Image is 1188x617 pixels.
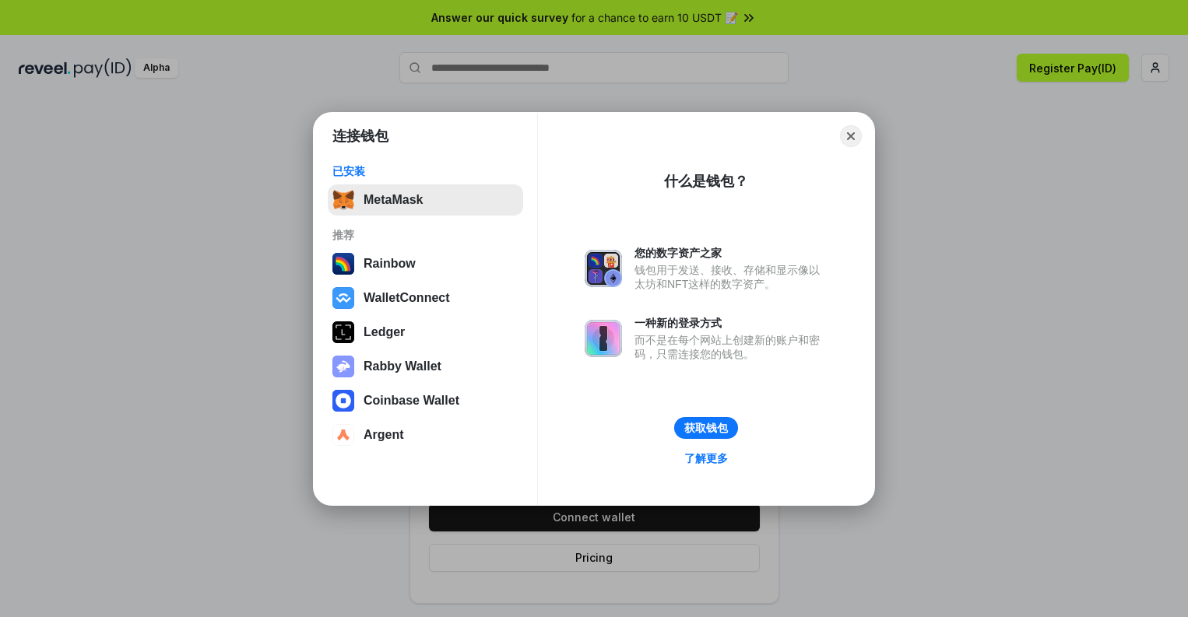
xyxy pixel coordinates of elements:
button: Rabby Wallet [328,351,523,382]
div: Rabby Wallet [364,359,441,373]
button: Ledger [328,317,523,348]
img: svg+xml,%3Csvg%20width%3D%2228%22%20height%3D%2228%22%20viewBox%3D%220%200%2028%2028%22%20fill%3D... [332,287,354,309]
h1: 连接钱包 [332,127,388,145]
div: 推荐 [332,228,518,242]
div: 一种新的登录方式 [634,316,828,330]
button: Argent [328,419,523,450]
div: Argent [364,428,404,442]
img: svg+xml,%3Csvg%20xmlns%3D%22http%3A%2F%2Fwww.w3.org%2F2000%2Fsvg%22%20width%3D%2228%22%20height%3... [332,321,354,343]
a: 了解更多 [675,448,737,468]
button: WalletConnect [328,282,523,314]
img: svg+xml,%3Csvg%20width%3D%2228%22%20height%3D%2228%22%20viewBox%3D%220%200%2028%2028%22%20fill%3D... [332,424,354,446]
img: svg+xml,%3Csvg%20width%3D%22120%22%20height%3D%22120%22%20viewBox%3D%220%200%20120%20120%22%20fil... [332,253,354,275]
div: WalletConnect [364,291,450,305]
img: svg+xml,%3Csvg%20width%3D%2228%22%20height%3D%2228%22%20viewBox%3D%220%200%2028%2028%22%20fill%3D... [332,390,354,412]
div: MetaMask [364,193,423,207]
div: 已安装 [332,164,518,178]
div: 了解更多 [684,451,728,465]
img: svg+xml,%3Csvg%20xmlns%3D%22http%3A%2F%2Fwww.w3.org%2F2000%2Fsvg%22%20fill%3D%22none%22%20viewBox... [332,356,354,377]
div: 钱包用于发送、接收、存储和显示像以太坊和NFT这样的数字资产。 [634,263,828,291]
div: Coinbase Wallet [364,394,459,408]
button: Close [840,125,862,147]
img: svg+xml,%3Csvg%20xmlns%3D%22http%3A%2F%2Fwww.w3.org%2F2000%2Fsvg%22%20fill%3D%22none%22%20viewBox... [585,250,622,287]
div: 您的数字资产之家 [634,246,828,260]
div: 而不是在每个网站上创建新的账户和密码，只需连接您的钱包。 [634,333,828,361]
div: 什么是钱包？ [664,172,748,191]
img: svg+xml,%3Csvg%20fill%3D%22none%22%20height%3D%2233%22%20viewBox%3D%220%200%2035%2033%22%20width%... [332,189,354,211]
button: Coinbase Wallet [328,385,523,416]
button: 获取钱包 [674,417,738,439]
div: Ledger [364,325,405,339]
img: svg+xml,%3Csvg%20xmlns%3D%22http%3A%2F%2Fwww.w3.org%2F2000%2Fsvg%22%20fill%3D%22none%22%20viewBox... [585,320,622,357]
button: MetaMask [328,184,523,216]
div: 获取钱包 [684,421,728,435]
button: Rainbow [328,248,523,279]
div: Rainbow [364,257,416,271]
